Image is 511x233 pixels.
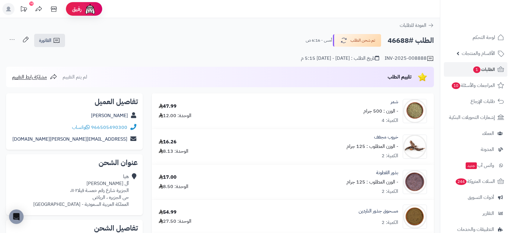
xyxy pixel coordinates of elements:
[34,34,65,47] a: الفاتورة
[11,225,138,232] h2: تفاصيل الشحن
[466,162,477,169] span: جديد
[12,136,127,143] a: [EMAIL_ADDRESS][PERSON_NAME][DOMAIN_NAME]
[444,158,507,173] a: وآتس آبجديد
[444,190,507,205] a: أدوات التسويق
[473,33,495,42] span: لوحة التحكم
[403,135,427,159] img: 1630125267-Carob-90x90.jpg
[403,205,427,229] img: 1693562377-Valerian%20root%20powder-90x90.jpg
[385,55,434,62] div: INV-2025-008888
[444,174,507,189] a: السلات المتروكة244
[470,16,505,29] img: logo-2.png
[359,208,398,215] a: مسحوق جذور الناردين
[159,139,177,145] div: 16.26
[382,117,398,124] div: الكمية: 4
[11,159,138,166] h2: عنوان الشحن
[301,55,379,62] div: تاريخ الطلب : [DATE] - [DATE] 5:15 م
[451,81,495,90] span: المراجعات والأسئلة
[159,103,177,110] div: 47.99
[400,22,426,29] span: العودة للطلبات
[388,34,434,47] h2: الطلب #46688
[456,178,467,185] span: 244
[455,177,495,186] span: السلات المتروكة
[159,209,177,216] div: 54.99
[444,62,507,77] a: الطلبات1
[444,206,507,221] a: التقارير
[33,173,129,208] div: هيا آل [PERSON_NAME] الجزيرة شارع رقم خمسة فيلا١١٠٢، حى الجزيره ، الرياض المملكة العربية السعودية...
[159,112,191,119] div: الوحدة: 12.00
[444,142,507,157] a: المدونة
[382,188,398,195] div: الكمية: 2
[444,94,507,109] a: طلبات الإرجاع
[363,107,398,115] small: - الوزن : 500 جرام
[388,73,412,81] span: تقييم الطلب
[84,3,96,15] img: ai-face.png
[382,219,398,226] div: الكمية: 2
[473,66,480,73] span: 1
[444,110,507,125] a: إشعارات التحويلات البنكية
[72,5,82,13] span: رفيق
[72,124,90,131] a: واتساب
[333,34,381,47] button: تم شحن الطلب
[9,209,24,224] div: Open Intercom Messenger
[444,78,507,93] a: المراجعات والأسئلة10
[91,112,128,119] a: [PERSON_NAME]
[482,129,494,138] span: العملاء
[452,82,460,89] span: 10
[91,124,127,131] a: 966505490300
[473,65,495,74] span: الطلبات
[29,2,34,6] div: 10
[470,97,495,106] span: طلبات الإرجاع
[347,143,398,150] small: - الوزن المطلوب : 125 جرام
[449,113,495,122] span: إشعارات التحويلات البنكية
[374,134,398,141] a: خروب مجفف
[400,22,434,29] a: العودة للطلبات
[12,73,47,81] span: مشاركة رابط التقييم
[16,3,31,17] a: تحديثات المنصة
[468,193,494,202] span: أدوات التسويق
[159,148,188,155] div: الوحدة: 8.13
[403,170,427,194] img: 1667661967-Psyllium%20Seeds,%20Brown-90x90.jpg
[382,152,398,159] div: الكمية: 2
[465,161,494,170] span: وآتس آب
[483,209,494,218] span: التقارير
[12,73,57,81] a: مشاركة رابط التقييم
[159,183,188,190] div: الوحدة: 8.50
[347,178,398,186] small: - الوزن المطلوب : 125 جرام
[403,99,427,123] img: 1628193890-Fennel-90x90.jpg
[444,126,507,141] a: العملاء
[159,218,191,225] div: الوحدة: 27.50
[39,37,51,44] span: الفاتورة
[391,98,398,105] a: شمر
[462,49,495,58] span: الأقسام والمنتجات
[481,145,494,154] span: المدونة
[444,30,507,45] a: لوحة التحكم
[306,37,332,43] small: أمس - 6:16 ص
[63,73,87,81] span: لم يتم التقييم
[159,174,177,181] div: 17.00
[11,98,138,105] h2: تفاصيل العميل
[376,169,398,176] a: بذور القطونة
